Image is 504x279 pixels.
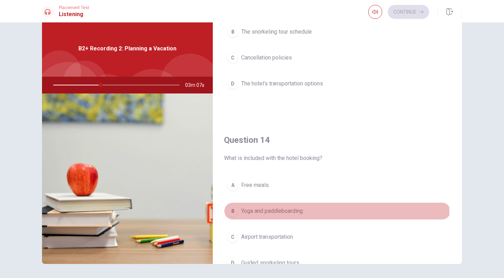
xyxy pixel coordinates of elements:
span: The hotel’s transportation options [241,79,323,88]
div: C [227,52,238,63]
img: B2+ Recording 2: Planning a Vacation [42,93,213,264]
div: B [227,205,238,217]
div: D [227,78,238,89]
button: AFree meals [224,176,451,194]
span: Cancellation policies [241,54,292,62]
span: Guided snorkeling tours [241,259,299,267]
button: DThe hotel’s transportation options [224,75,451,92]
span: Yoga and paddleboarding [241,207,303,215]
button: BYoga and paddleboarding [224,202,451,220]
button: BThe snorkeling tour schedule [224,23,451,41]
div: B [227,26,238,37]
span: Airport transportation [241,233,293,241]
button: CAirport transportation [224,228,451,246]
span: 03m 07s [185,77,210,93]
button: DGuided snorkeling tours [224,254,451,272]
h4: Question 14 [224,134,451,146]
div: A [227,180,238,191]
div: D [227,257,238,268]
span: Placement Test [59,5,89,10]
span: B2+ Recording 2: Planning a Vacation [78,44,176,53]
button: CCancellation policies [224,49,451,67]
h1: Listening [59,10,89,19]
span: The snorkeling tour schedule [241,28,312,36]
span: What is included with the hotel booking? [224,154,451,162]
span: Free meals [241,181,269,189]
div: C [227,231,238,243]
